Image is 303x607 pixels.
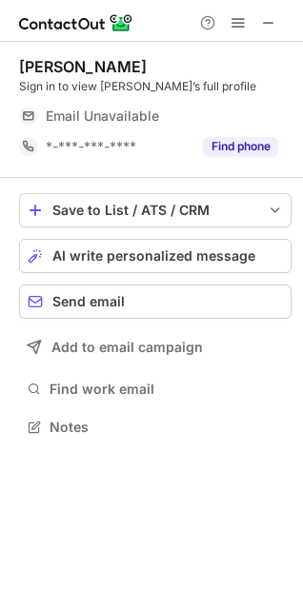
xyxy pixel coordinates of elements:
[19,284,292,319] button: Send email
[19,78,292,95] div: Sign in to view [PERSON_NAME]’s full profile
[52,203,258,218] div: Save to List / ATS / CRM
[52,294,125,309] span: Send email
[19,239,292,273] button: AI write personalized message
[19,57,147,76] div: [PERSON_NAME]
[52,248,255,264] span: AI write personalized message
[19,193,292,227] button: save-profile-one-click
[46,108,159,125] span: Email Unavailable
[51,340,203,355] span: Add to email campaign
[19,330,292,364] button: Add to email campaign
[19,376,292,402] button: Find work email
[203,137,278,156] button: Reveal Button
[19,11,133,34] img: ContactOut v5.3.10
[50,419,284,436] span: Notes
[50,381,284,398] span: Find work email
[19,414,292,441] button: Notes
